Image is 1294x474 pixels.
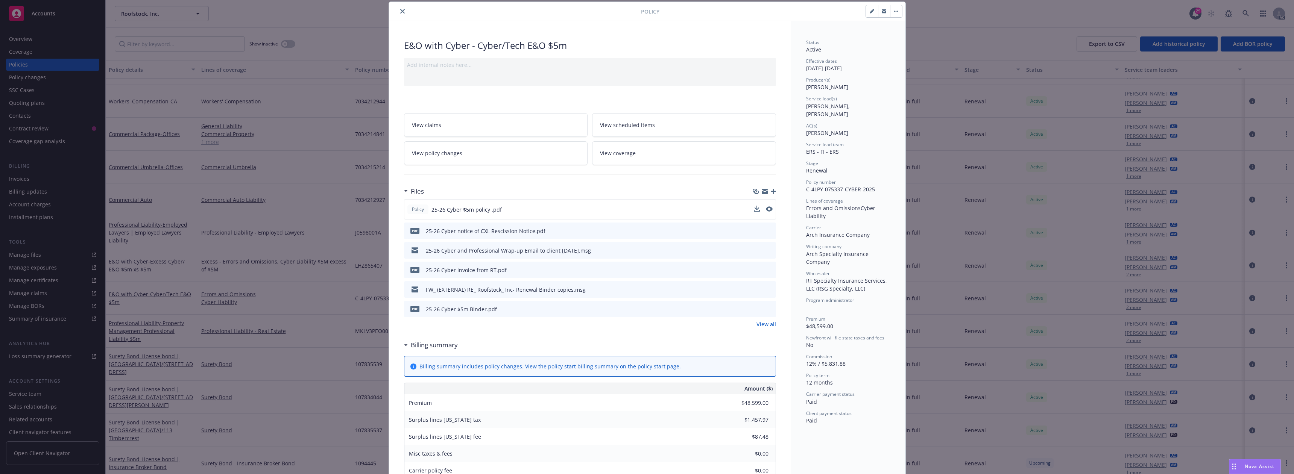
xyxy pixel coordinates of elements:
[724,397,773,409] input: 0.00
[411,186,424,196] h3: Files
[806,372,829,379] span: Policy term
[409,450,453,457] span: Misc taxes & fees
[806,198,843,204] span: Lines of coverage
[806,231,870,238] span: Arch Insurance Company
[806,58,890,72] div: [DATE] - [DATE]
[754,206,760,214] button: download file
[806,58,837,64] span: Effective dates
[806,316,825,322] span: Premium
[404,113,588,137] a: View claims
[806,341,813,348] span: No
[411,340,458,350] h3: Billing summary
[600,149,636,157] span: View coverage
[404,340,458,350] div: Billing summary
[766,206,773,212] button: preview file
[398,7,407,16] button: close
[426,305,497,313] div: 25-26 Cyber $5m Binder.pdf
[806,410,852,416] span: Client payment status
[806,353,832,360] span: Commission
[600,121,655,129] span: View scheduled items
[1229,459,1239,474] div: Drag to move
[724,448,773,459] input: 0.00
[724,414,773,426] input: 0.00
[806,167,828,174] span: Renewal
[426,266,507,274] div: 25-26 Cyber invoice from RT.pdf
[806,148,839,155] span: ERS - FI - ERS
[806,179,836,185] span: Policy number
[426,286,586,294] div: FW_ (EXTERNAL) RE_ Roofstock_ Inc- Renewal Binder copies.msg
[806,297,854,303] span: Program administrator
[806,335,884,341] span: Newfront will file state taxes and fees
[754,247,760,254] button: download file
[806,83,848,91] span: [PERSON_NAME]
[431,206,502,214] span: 25-26 Cyber $5m policy .pdf
[806,323,833,330] span: $48,599.00
[641,8,659,15] span: Policy
[754,266,760,274] button: download file
[806,398,817,405] span: Paid
[766,266,773,274] button: preview file
[409,467,452,474] span: Carrier policy fee
[806,391,855,397] span: Carrier payment status
[806,77,831,83] span: Producer(s)
[404,186,424,196] div: Files
[756,320,776,328] a: View all
[766,247,773,254] button: preview file
[592,141,776,165] a: View coverage
[806,360,846,367] span: 12% / $5,831.88
[806,103,851,118] span: [PERSON_NAME], [PERSON_NAME]
[806,95,837,102] span: Service lead(s)
[404,141,588,165] a: View policy changes
[724,431,773,442] input: 0.00
[806,379,833,386] span: 12 months
[806,204,877,220] span: Cyber Liability
[806,304,808,311] span: -
[412,149,462,157] span: View policy changes
[410,267,419,273] span: pdf
[806,250,870,265] span: Arch Specialty Insurance Company
[592,113,776,137] a: View scheduled items
[766,286,773,294] button: preview file
[806,46,821,53] span: Active
[754,305,760,313] button: download file
[806,129,848,136] span: [PERSON_NAME]
[766,305,773,313] button: preview file
[754,286,760,294] button: download file
[410,306,419,312] span: pdf
[766,227,773,235] button: preview file
[806,39,819,45] span: Status
[754,227,760,235] button: download file
[410,206,425,213] span: Policy
[806,417,817,424] span: Paid
[806,160,818,167] span: Stage
[426,247,591,254] div: 25-26 Cyber and Professional Wrap-up Email to client [DATE].msg
[806,204,861,212] span: Errors and Omissions
[410,228,419,233] span: pdf
[638,363,679,370] a: policy start page
[404,39,776,52] div: E&O with Cyber - Cyber/Tech E&O $5m
[1245,463,1274,469] span: Nova Assist
[407,61,773,69] div: Add internal notes here...
[412,121,441,129] span: View claims
[806,123,817,129] span: AC(s)
[409,433,481,440] span: Surplus lines [US_STATE] fee
[806,270,830,277] span: Wholesaler
[806,243,841,250] span: Writing company
[766,206,773,214] button: preview file
[754,206,760,212] button: download file
[806,186,875,193] span: C-4LPY-075337-CYBER-2025
[1229,459,1281,474] button: Nova Assist
[806,224,821,231] span: Carrier
[806,277,888,292] span: RT Specialty Insurance Services, LLC (RSG Specialty, LLC)
[419,362,681,370] div: Billing summary includes policy changes. View the policy start billing summary on the .
[806,141,844,148] span: Service lead team
[744,385,773,392] span: Amount ($)
[409,399,432,406] span: Premium
[426,227,545,235] div: 25-26 Cyber notice of CXL Rescission Notice.pdf
[409,416,481,423] span: Surplus lines [US_STATE] tax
